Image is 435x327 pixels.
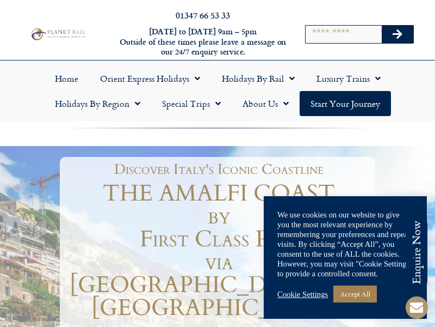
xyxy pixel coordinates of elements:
[277,289,328,299] a: Cookie Settings
[211,66,306,91] a: Holidays by Rail
[44,66,89,91] a: Home
[277,210,413,278] div: We use cookies on our website to give you the most relevant experience by remembering your prefer...
[300,91,391,116] a: Start your Journey
[382,26,413,43] button: Search
[176,9,230,21] a: 01347 66 53 33
[151,91,232,116] a: Special Trips
[5,66,430,116] nav: Menu
[68,162,370,177] h1: Discover Italy's Iconic Coastline
[119,27,287,57] h6: [DATE] to [DATE] 9am – 5pm Outside of these times please leave a message on our 24/7 enquiry serv...
[89,66,211,91] a: Orient Express Holidays
[29,27,87,41] img: Planet Rail Train Holidays Logo
[333,286,377,302] a: Accept All
[232,91,300,116] a: About Us
[306,66,391,91] a: Luxury Trains
[44,91,151,116] a: Holidays by Region
[63,182,375,319] h1: THE AMALFI COAST by First Class Rail via [GEOGRAPHIC_DATA] and [GEOGRAPHIC_DATA]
